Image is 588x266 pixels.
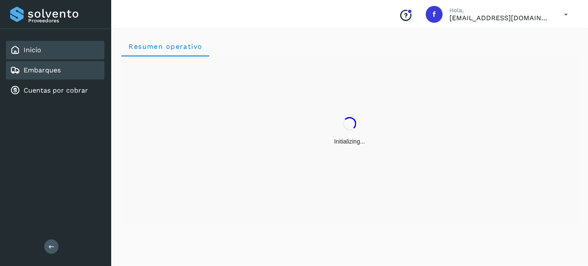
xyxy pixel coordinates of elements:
[449,7,551,14] p: Hola,
[6,61,104,80] div: Embarques
[28,18,101,24] p: Proveedores
[24,66,61,74] a: Embarques
[449,14,551,22] p: fyc3@mexamerik.com
[6,41,104,59] div: Inicio
[24,46,41,54] a: Inicio
[24,86,88,94] a: Cuentas por cobrar
[6,81,104,100] div: Cuentas por cobrar
[128,43,203,51] span: Resumen operativo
